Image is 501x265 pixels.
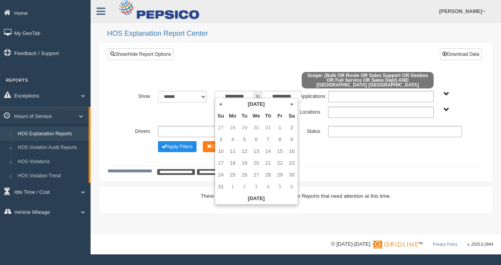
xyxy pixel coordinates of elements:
[215,157,227,169] td: 17
[203,141,241,152] button: Change Filter Options
[286,169,298,181] td: 30
[107,30,493,38] h2: HOS Explanation Report Center
[108,48,173,60] a: Show/Hide Report Options
[286,145,298,157] td: 16
[108,192,484,200] div: There are no HOS Violations or Explanation Reports that need attention at this time.
[126,126,154,135] label: Drivers
[250,181,262,193] td: 3
[14,155,89,169] a: HOS Violations
[262,110,274,122] th: Th
[227,110,239,122] th: Mo
[227,98,286,110] th: [DATE]
[262,181,274,193] td: 4
[286,134,298,145] td: 9
[296,91,324,100] label: Applications
[227,157,239,169] td: 18
[468,242,493,247] span: v. 2025.6.2844
[274,145,286,157] td: 15
[274,157,286,169] td: 22
[158,141,197,152] button: Change Filter Options
[215,110,227,122] th: Su
[296,126,324,135] label: Status
[274,122,286,134] td: 1
[262,169,274,181] td: 28
[227,181,239,193] td: 1
[274,169,286,181] td: 29
[286,181,298,193] td: 6
[227,134,239,145] td: 4
[433,242,457,247] a: Privacy Policy
[227,145,239,157] td: 11
[250,145,262,157] td: 13
[250,169,262,181] td: 27
[239,110,250,122] th: Tu
[262,134,274,145] td: 7
[286,122,298,134] td: 2
[215,181,227,193] td: 31
[254,91,262,103] span: to
[286,110,298,122] th: Sa
[215,193,298,204] th: [DATE]
[239,122,250,134] td: 29
[227,122,239,134] td: 28
[274,110,286,122] th: Fr
[215,169,227,181] td: 24
[215,122,227,134] td: 27
[296,107,324,116] label: Locations
[239,169,250,181] td: 26
[274,181,286,193] td: 5
[239,157,250,169] td: 19
[274,134,286,145] td: 8
[286,157,298,169] td: 23
[215,98,227,110] th: «
[14,141,89,155] a: HOS Violation Audit Reports
[250,110,262,122] th: We
[250,157,262,169] td: 20
[239,134,250,145] td: 5
[126,91,154,100] label: Show
[331,240,493,248] div: © [DATE]-[DATE] - ™
[250,122,262,134] td: 30
[227,169,239,181] td: 25
[239,145,250,157] td: 12
[250,134,262,145] td: 6
[215,134,227,145] td: 3
[373,241,418,248] img: Gridline
[14,169,89,183] a: HOS Violation Trend
[262,145,274,157] td: 14
[239,181,250,193] td: 2
[262,122,274,134] td: 31
[286,98,298,110] th: »
[440,48,482,60] button: Download Data
[215,145,227,157] td: 10
[262,157,274,169] td: 21
[302,72,434,88] span: Scope: (Bulk OR Route OR Sales Support OR Geobox OR Full Service OR Sales Dept) AND [GEOGRAPHIC_D...
[14,127,89,141] a: HOS Explanation Reports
